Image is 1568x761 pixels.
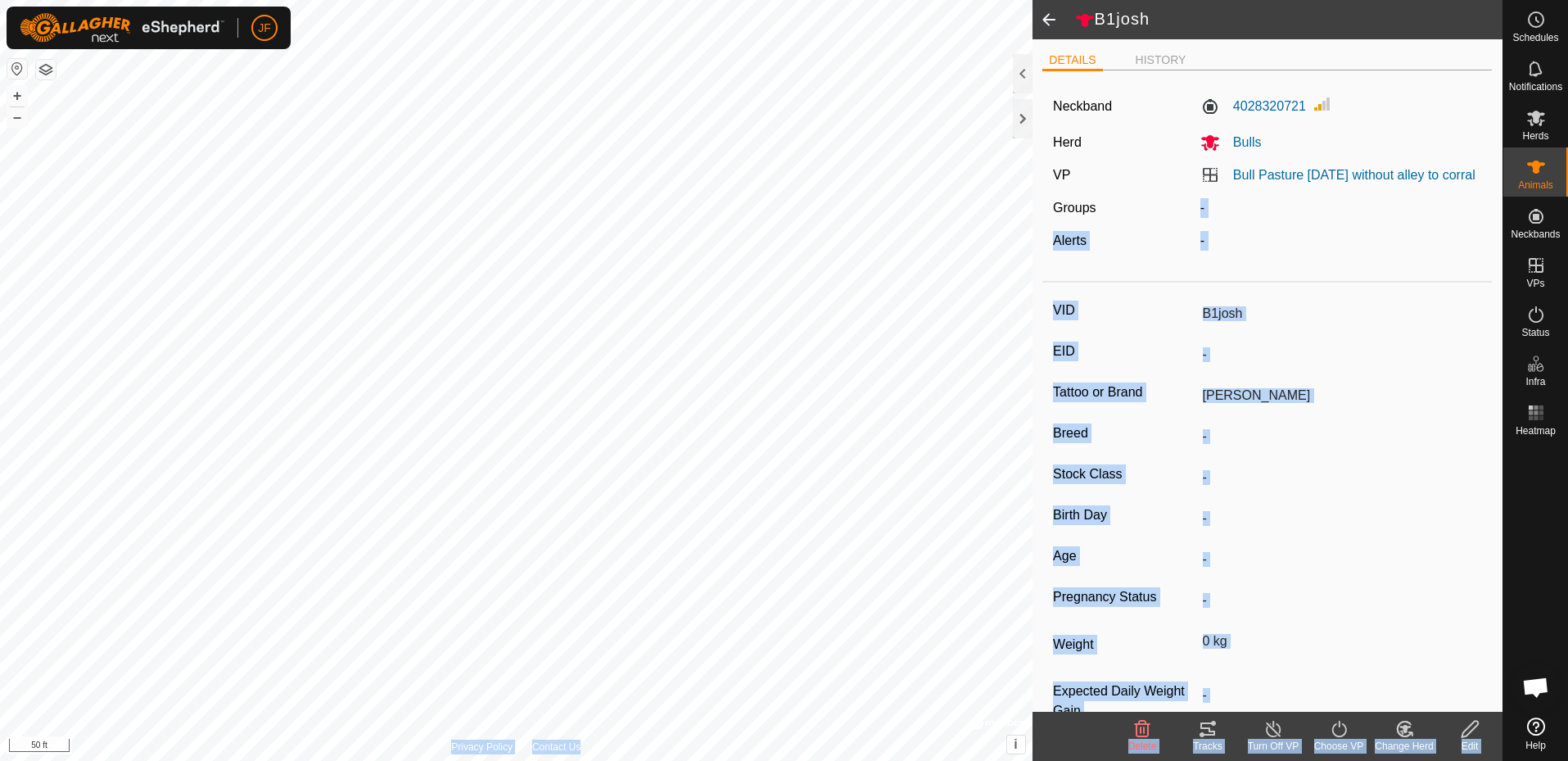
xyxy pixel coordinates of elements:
label: Expected Daily Weight Gain [1053,682,1195,721]
label: Herd [1053,135,1082,149]
label: Groups [1053,201,1096,215]
label: Neckband [1053,97,1112,116]
button: – [7,107,27,127]
img: Signal strength [1313,94,1332,114]
div: Tracks [1175,739,1240,754]
a: Open chat [1512,663,1561,712]
span: Neckbands [1511,229,1560,239]
span: Status [1521,328,1549,337]
span: Herds [1522,131,1548,141]
div: Turn Off VP [1240,739,1306,754]
label: Pregnancy Status [1053,587,1195,608]
span: Help [1525,741,1546,750]
a: Contact Us [532,740,581,754]
button: Reset Map [7,59,27,79]
span: JF [258,20,271,37]
label: Breed [1053,423,1195,444]
label: Tattoo or Brand [1053,382,1195,403]
div: - [1194,198,1489,218]
button: Map Layers [36,60,56,79]
img: Gallagher Logo [20,13,224,43]
div: Edit [1437,739,1502,754]
div: - [1194,231,1489,251]
div: Choose VP [1306,739,1371,754]
li: DETAILS [1042,52,1102,71]
label: VID [1053,300,1195,321]
span: Heatmap [1516,426,1556,436]
a: Privacy Policy [451,740,513,754]
li: HISTORY [1129,52,1193,69]
span: Schedules [1512,33,1558,43]
span: VPs [1526,279,1544,288]
button: + [7,86,27,106]
label: EID [1053,341,1195,362]
a: Bull Pasture [DATE] without alley to corral [1233,168,1475,182]
span: Infra [1525,377,1545,387]
span: Animals [1518,180,1553,190]
span: Notifications [1509,82,1562,92]
a: Help [1503,711,1568,757]
h2: B1josh [1075,9,1503,30]
label: Alerts [1053,233,1087,247]
label: Stock Class [1053,464,1195,485]
label: Age [1053,546,1195,567]
label: Birth Day [1053,505,1195,526]
span: Delete [1128,741,1157,752]
label: VP [1053,168,1070,182]
span: i [1014,737,1017,751]
label: 4028320721 [1200,97,1306,116]
div: Change Herd [1371,739,1437,754]
button: i [1007,736,1025,754]
span: Bulls [1220,135,1262,149]
label: Weight [1053,627,1195,662]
